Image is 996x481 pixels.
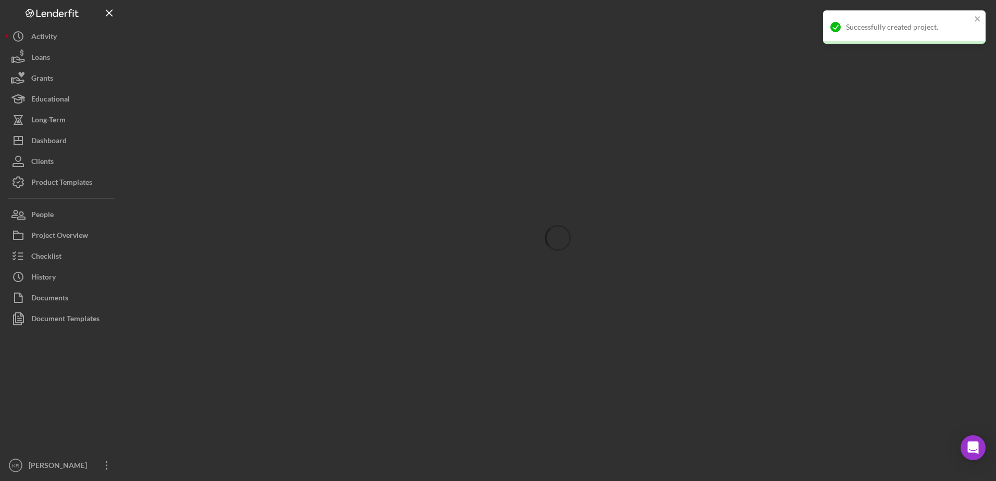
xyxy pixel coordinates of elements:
div: Checklist [31,246,61,269]
button: Documents [5,287,120,308]
div: Project Overview [31,225,88,248]
div: Activity [31,26,57,49]
button: Educational [5,88,120,109]
button: close [974,15,981,24]
div: Dashboard [31,130,67,154]
div: Open Intercom Messenger [961,435,986,460]
button: Grants [5,68,120,88]
button: Loans [5,47,120,68]
div: Documents [31,287,68,311]
div: Educational [31,88,70,112]
div: Clients [31,151,54,174]
button: People [5,204,120,225]
button: History [5,267,120,287]
div: Successfully created project. [846,23,971,31]
button: Product Templates [5,172,120,193]
div: Product Templates [31,172,92,195]
div: Loans [31,47,50,70]
button: Dashboard [5,130,120,151]
div: Grants [31,68,53,91]
div: Long-Term [31,109,66,133]
button: Project Overview [5,225,120,246]
button: Checklist [5,246,120,267]
div: Document Templates [31,308,99,332]
button: KR[PERSON_NAME] [5,455,120,476]
div: History [31,267,56,290]
button: Activity [5,26,120,47]
text: KR [12,463,19,469]
button: Clients [5,151,120,172]
div: People [31,204,54,227]
div: [PERSON_NAME] [26,455,94,478]
button: Long-Term [5,109,120,130]
button: Document Templates [5,308,120,329]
